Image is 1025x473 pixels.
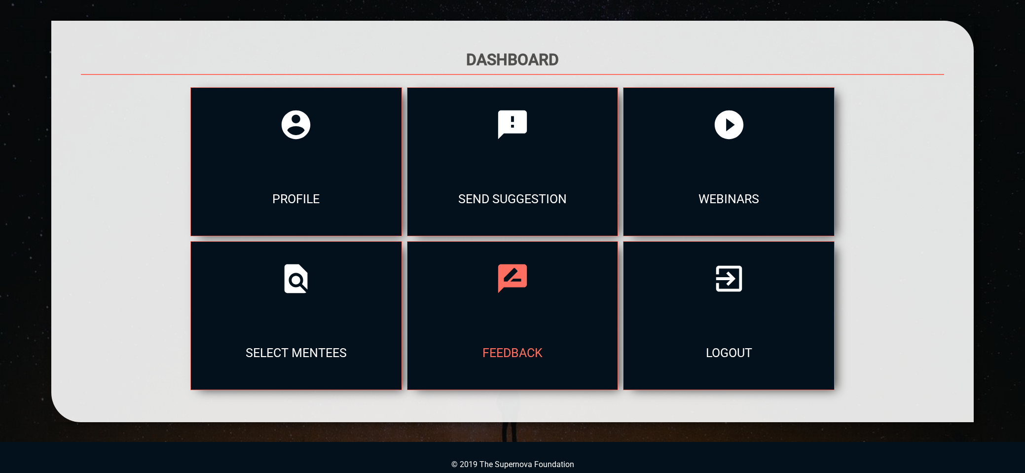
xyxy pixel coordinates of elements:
div: feedback [407,316,618,390]
div: profile [191,162,402,236]
p: © 2019 The Supernova Foundation [10,460,1015,469]
div: select mentees [191,316,402,390]
h1: Dashboard [81,50,944,69]
div: webinars [623,162,834,236]
div: send suggestion [407,162,618,236]
div: logout [623,316,834,390]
